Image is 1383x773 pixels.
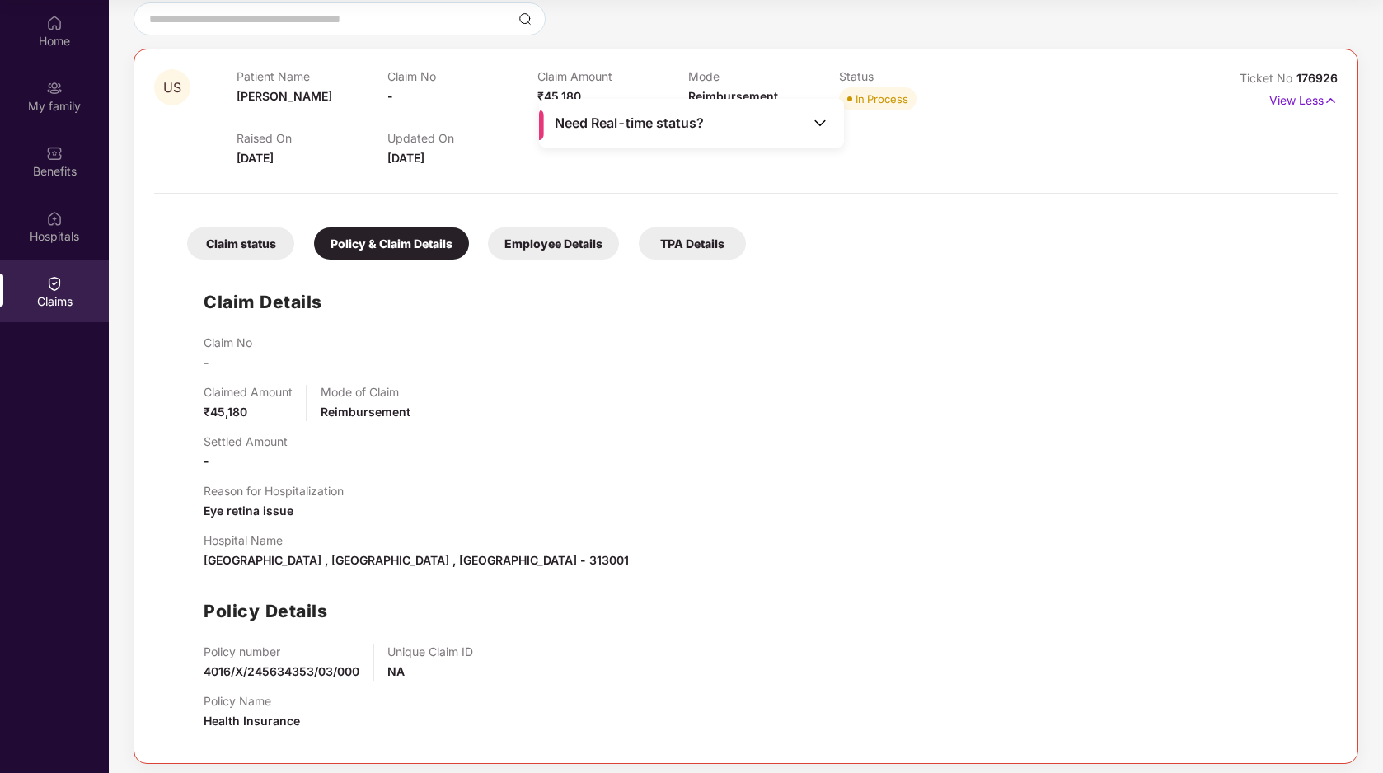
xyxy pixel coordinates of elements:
[187,227,294,260] div: Claim status
[1324,91,1338,110] img: svg+xml;base64,PHN2ZyB4bWxucz0iaHR0cDovL3d3dy53My5vcmcvMjAwMC9zdmciIHdpZHRoPSIxNyIgaGVpZ2h0PSIxNy...
[237,151,274,165] span: [DATE]
[46,275,63,292] img: svg+xml;base64,PHN2ZyBpZD0iQ2xhaW0iIHhtbG5zPSJodHRwOi8vd3d3LnczLm9yZy8yMDAwL3N2ZyIgd2lkdGg9IjIwIi...
[204,405,247,419] span: ₹45,180
[204,335,252,349] p: Claim No
[321,385,410,399] p: Mode of Claim
[204,504,293,518] span: Eye retina issue
[204,644,359,658] p: Policy number
[46,210,63,227] img: svg+xml;base64,PHN2ZyBpZD0iSG9zcGl0YWxzIiB4bWxucz0iaHR0cDovL3d3dy53My5vcmcvMjAwMC9zdmciIHdpZHRoPS...
[387,131,538,145] p: Updated On
[488,227,619,260] div: Employee Details
[204,533,629,547] p: Hospital Name
[1240,71,1296,85] span: Ticket No
[204,553,629,567] span: [GEOGRAPHIC_DATA] , [GEOGRAPHIC_DATA] , [GEOGRAPHIC_DATA] - 313001
[537,69,688,83] p: Claim Amount
[688,69,839,83] p: Mode
[387,151,424,165] span: [DATE]
[639,227,746,260] div: TPA Details
[387,644,473,658] p: Unique Claim ID
[204,597,327,625] h1: Policy Details
[537,89,581,103] span: ₹45,180
[812,115,828,131] img: Toggle Icon
[46,15,63,31] img: svg+xml;base64,PHN2ZyBpZD0iSG9tZSIgeG1sbnM9Imh0dHA6Ly93d3cudzMub3JnLzIwMDAvc3ZnIiB3aWR0aD0iMjAiIG...
[387,664,405,678] span: NA
[856,91,908,107] div: In Process
[204,454,209,468] span: -
[839,69,990,83] p: Status
[1296,71,1338,85] span: 176926
[237,89,332,103] span: [PERSON_NAME]
[518,12,532,26] img: svg+xml;base64,PHN2ZyBpZD0iU2VhcmNoLTMyeDMyIiB4bWxucz0iaHR0cDovL3d3dy53My5vcmcvMjAwMC9zdmciIHdpZH...
[237,69,387,83] p: Patient Name
[204,434,288,448] p: Settled Amount
[204,484,344,498] p: Reason for Hospitalization
[46,145,63,162] img: svg+xml;base64,PHN2ZyBpZD0iQmVuZWZpdHMiIHhtbG5zPSJodHRwOi8vd3d3LnczLm9yZy8yMDAwL3N2ZyIgd2lkdGg9Ij...
[204,288,322,316] h1: Claim Details
[204,664,359,678] span: 4016/X/245634353/03/000
[204,385,293,399] p: Claimed Amount
[204,694,300,708] p: Policy Name
[237,131,387,145] p: Raised On
[163,81,181,95] span: US
[555,115,704,132] span: Need Real-time status?
[387,69,538,83] p: Claim No
[688,89,778,103] span: Reimbursement
[314,227,469,260] div: Policy & Claim Details
[387,89,393,103] span: -
[1269,87,1338,110] p: View Less
[46,80,63,96] img: svg+xml;base64,PHN2ZyB3aWR0aD0iMjAiIGhlaWdodD0iMjAiIHZpZXdCb3g9IjAgMCAyMCAyMCIgZmlsbD0ibm9uZSIgeG...
[204,355,209,369] span: -
[204,714,300,728] span: Health Insurance
[321,405,410,419] span: Reimbursement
